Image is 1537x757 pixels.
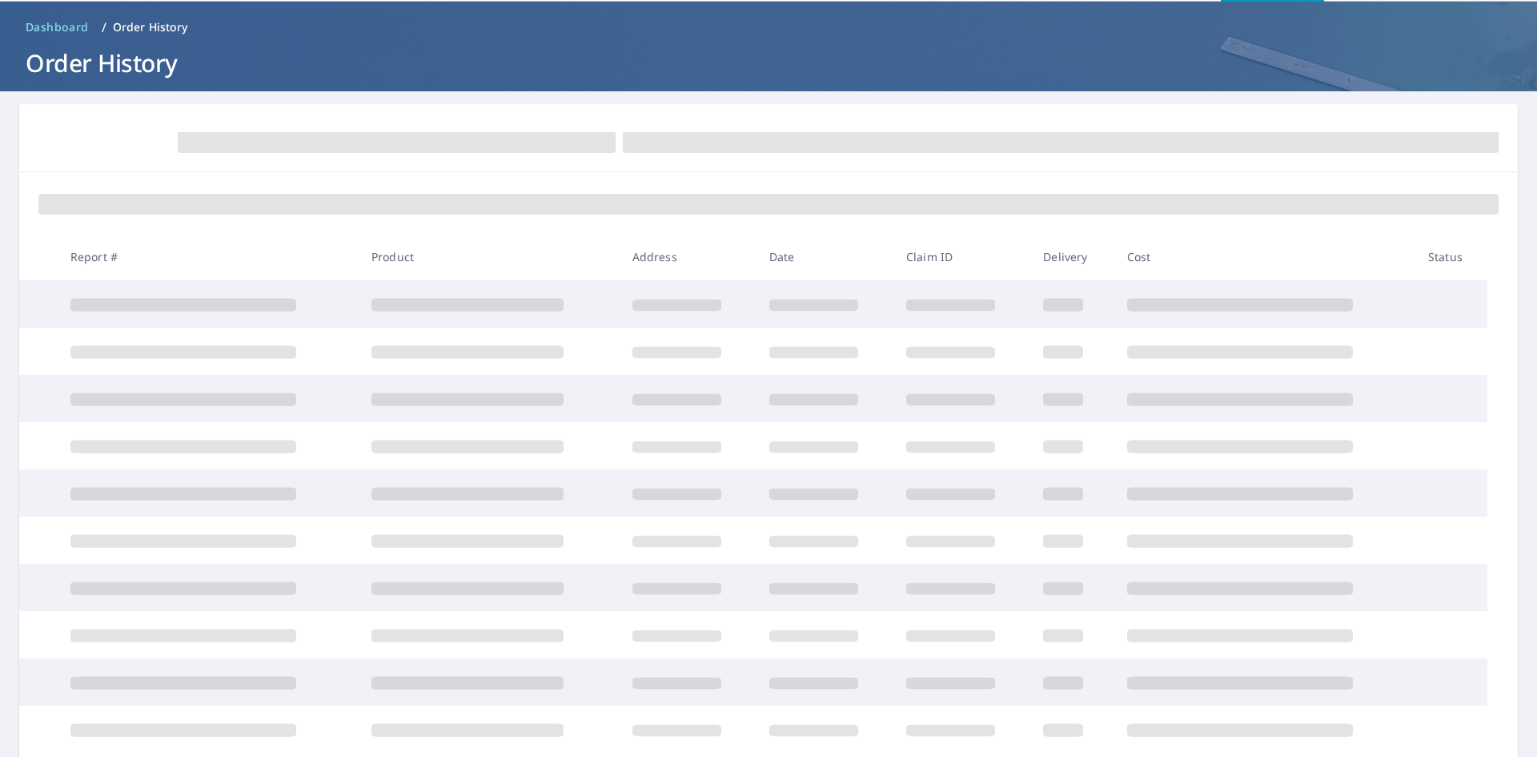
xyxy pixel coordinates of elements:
th: Product [359,233,620,280]
th: Delivery [1030,233,1114,280]
th: Claim ID [893,233,1030,280]
th: Date [756,233,893,280]
th: Report # [58,233,359,280]
nav: breadcrumb [19,14,1518,40]
a: Dashboard [19,14,95,40]
h1: Order History [19,46,1518,79]
th: Cost [1114,233,1415,280]
th: Address [620,233,756,280]
span: Dashboard [26,19,89,35]
li: / [102,18,106,37]
p: Order History [113,19,188,35]
th: Status [1415,233,1487,280]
